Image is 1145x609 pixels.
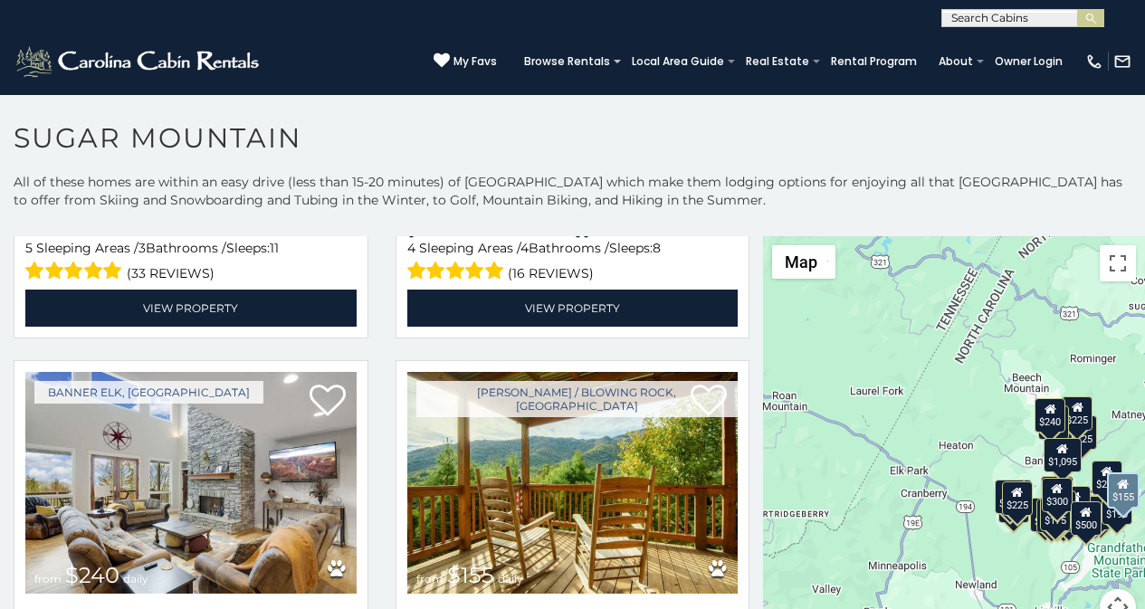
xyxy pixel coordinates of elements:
[1042,478,1073,512] div: $300
[453,53,497,70] span: My Favs
[270,240,279,256] span: 11
[508,262,594,285] span: (16 reviews)
[1060,486,1091,520] div: $200
[407,372,739,594] a: Grandfather Getaway from $155 daily
[1102,490,1132,525] div: $190
[1080,496,1111,530] div: $195
[1044,438,1082,472] div: $1,095
[65,562,119,588] span: $240
[1107,472,1140,509] div: $155
[407,372,739,594] img: Grandfather Getaway
[407,290,739,327] a: View Property
[785,252,817,271] span: Map
[986,49,1072,74] a: Owner Login
[138,240,146,256] span: 3
[515,49,619,74] a: Browse Rentals
[25,372,357,594] a: The Pointe at North View from $240 daily
[34,572,62,585] span: from
[14,43,264,80] img: White-1-2.png
[25,372,357,594] img: The Pointe at North View
[1066,415,1097,450] div: $125
[1071,501,1102,536] div: $500
[1100,245,1136,281] button: Toggle fullscreen view
[1041,476,1072,510] div: $190
[407,240,415,256] span: 4
[995,480,1026,514] div: $240
[25,240,33,256] span: 5
[623,49,733,74] a: Local Area Guide
[653,240,661,256] span: 8
[25,239,357,285] div: Sleeping Areas / Bathrooms / Sleeps:
[1113,52,1131,71] img: mail-regular-white.png
[930,49,982,74] a: About
[1092,461,1122,495] div: $250
[1035,398,1065,433] div: $240
[498,572,523,585] span: daily
[434,52,497,71] a: My Favs
[1085,52,1103,71] img: phone-regular-white.png
[416,572,444,585] span: from
[1036,499,1067,533] div: $155
[1002,481,1033,516] div: $225
[34,381,263,404] a: Banner Elk, [GEOGRAPHIC_DATA]
[772,245,835,279] button: Change map style
[407,239,739,285] div: Sleeping Areas / Bathrooms / Sleeps:
[447,562,494,588] span: $155
[1062,396,1093,431] div: $225
[737,49,818,74] a: Real Estate
[520,240,529,256] span: 4
[416,381,739,417] a: [PERSON_NAME] / Blowing Rock, [GEOGRAPHIC_DATA]
[1040,497,1071,531] div: $175
[127,262,215,285] span: (33 reviews)
[123,572,148,585] span: daily
[310,383,346,421] a: Add to favorites
[822,49,926,74] a: Rental Program
[25,290,357,327] a: View Property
